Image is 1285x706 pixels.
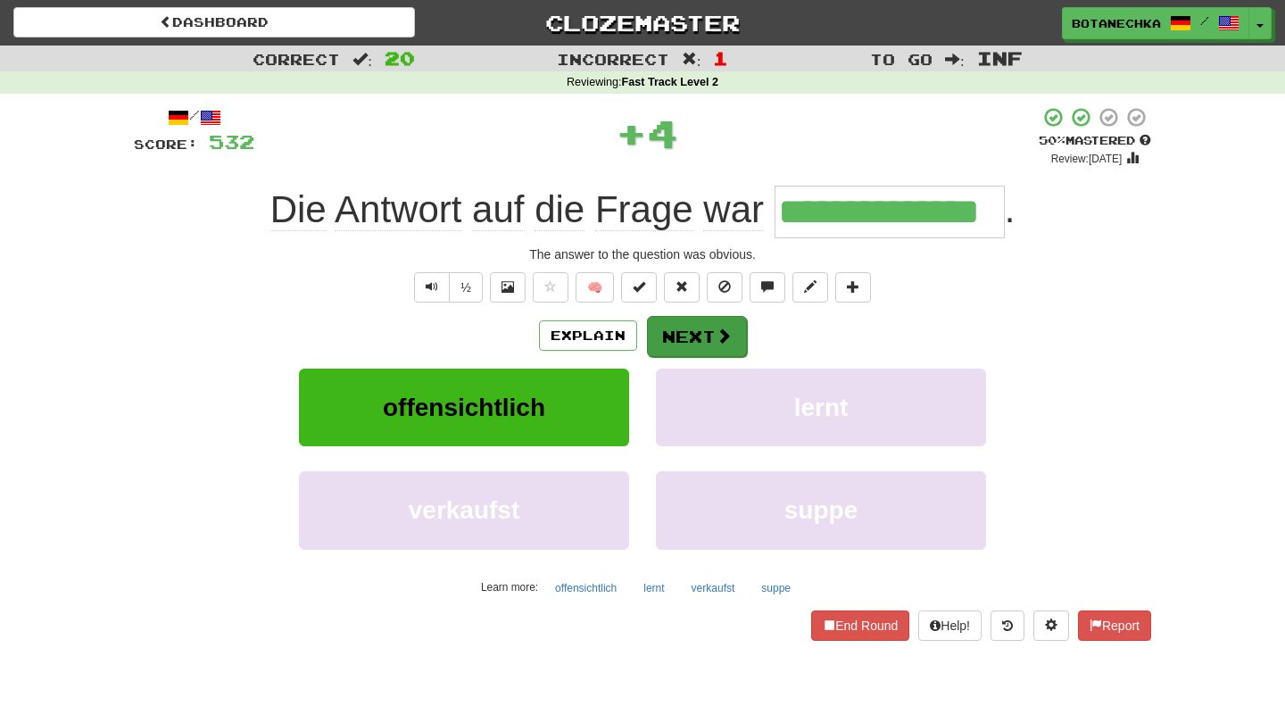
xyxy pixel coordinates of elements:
[784,496,858,524] span: suppe
[835,272,871,303] button: Add to collection (alt+a)
[1039,133,1151,149] div: Mastered
[703,188,764,231] span: war
[792,272,828,303] button: Edit sentence (alt+d)
[647,111,678,155] span: 4
[134,245,1151,263] div: The answer to the question was obvious.
[870,50,933,68] span: To go
[656,369,986,446] button: lernt
[595,188,693,231] span: Frage
[352,52,372,67] span: :
[918,610,982,641] button: Help!
[1072,15,1161,31] span: Botanechka
[557,50,669,68] span: Incorrect
[634,575,674,602] button: lernt
[410,272,483,303] div: Text-to-speech controls
[977,47,1023,69] span: Inf
[682,52,701,67] span: :
[622,76,719,88] strong: Fast Track Level 2
[1051,153,1123,165] small: Review: [DATE]
[621,272,657,303] button: Set this sentence to 100% Mastered (alt+m)
[1078,610,1151,641] button: Report
[409,496,520,524] span: verkaufst
[647,316,747,357] button: Next
[13,7,415,37] a: Dashboard
[751,575,800,602] button: suppe
[664,272,700,303] button: Reset to 0% Mastered (alt+r)
[385,47,415,69] span: 20
[383,394,545,421] span: offensichtlich
[490,272,526,303] button: Show image (alt+x)
[533,272,568,303] button: Favorite sentence (alt+f)
[134,137,198,152] span: Score:
[481,581,538,594] small: Learn more:
[209,130,254,153] span: 532
[1005,188,1016,230] span: .
[794,394,849,421] span: lernt
[253,50,340,68] span: Correct
[576,272,614,303] button: 🧠
[656,471,986,549] button: suppe
[616,106,647,160] span: +
[545,575,626,602] button: offensichtlich
[299,471,629,549] button: verkaufst
[270,188,327,231] span: Die
[472,188,524,231] span: auf
[682,575,745,602] button: verkaufst
[750,272,785,303] button: Discuss sentence (alt+u)
[1062,7,1249,39] a: Botanechka /
[134,106,254,129] div: /
[449,272,483,303] button: ½
[1039,133,1065,147] span: 50 %
[335,188,461,231] span: Antwort
[535,188,584,231] span: die
[299,369,629,446] button: offensichtlich
[1200,14,1209,27] span: /
[539,320,637,351] button: Explain
[811,610,909,641] button: End Round
[991,610,1024,641] button: Round history (alt+y)
[713,47,728,69] span: 1
[414,272,450,303] button: Play sentence audio (ctl+space)
[707,272,742,303] button: Ignore sentence (alt+i)
[945,52,965,67] span: :
[442,7,843,38] a: Clozemaster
